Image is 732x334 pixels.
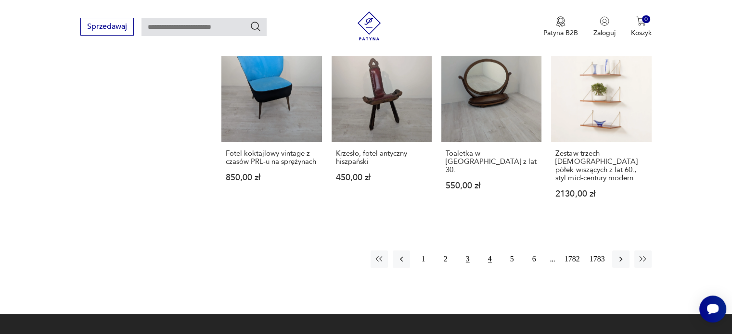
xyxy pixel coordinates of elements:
h3: Krzesło, fotel antyczny hiszpański [336,149,427,166]
button: 5 [503,250,521,268]
button: 6 [526,250,543,268]
img: Patyna - sklep z meblami i dekoracjami vintage [355,12,384,40]
button: 3 [459,250,476,268]
a: Toaletka w mahoniu z lat 30.Toaletka w [GEOGRAPHIC_DATA] z lat 30.550,00 zł [441,42,541,217]
p: Zaloguj [593,28,616,37]
a: Fotel koktajlowy vintage z czasów PRL-u na sprężynachFotel koktajlowy vintage z czasów PRL-u na s... [221,42,321,217]
button: 4 [481,250,499,268]
p: Koszyk [631,28,652,37]
h3: Zestaw trzech [DEMOGRAPHIC_DATA] półek wiszących z lat 60., styl mid-century modern [555,149,647,182]
button: Sprzedawaj [80,18,134,36]
p: 2130,00 zł [555,190,647,198]
button: 1783 [587,250,607,268]
button: 1782 [562,250,582,268]
a: Krzesło, fotel antyczny hiszpańskiKrzesło, fotel antyczny hiszpański450,00 zł [332,42,432,217]
p: 450,00 zł [336,173,427,182]
p: Patyna B2B [543,28,578,37]
img: Ikonka użytkownika [600,16,609,26]
h3: Fotel koktajlowy vintage z czasów PRL-u na sprężynach [226,149,317,166]
div: 0 [642,15,650,24]
button: 0Koszyk [631,16,652,37]
button: 1 [415,250,432,268]
button: 2 [437,250,454,268]
img: Ikona koszyka [636,16,646,26]
a: Ikona medaluPatyna B2B [543,16,578,37]
p: 550,00 zł [446,182,537,190]
img: Ikona medalu [556,16,565,27]
button: Zaloguj [593,16,616,37]
button: Szukaj [250,21,261,32]
button: Patyna B2B [543,16,578,37]
a: Sprzedawaj [80,24,134,31]
a: Zestaw trzech duńskich półek wiszących z lat 60., styl mid-century modernZestaw trzech [DEMOGRAPH... [551,42,651,217]
h3: Toaletka w [GEOGRAPHIC_DATA] z lat 30. [446,149,537,174]
p: 850,00 zł [226,173,317,182]
iframe: Smartsupp widget button [699,296,726,322]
